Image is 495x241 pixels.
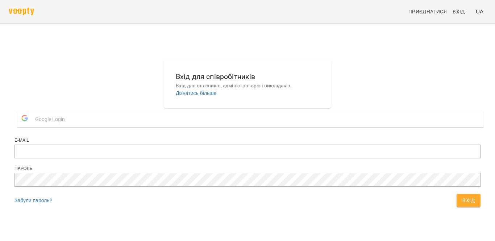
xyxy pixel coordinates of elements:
span: Вхід [453,7,465,16]
p: Вхід для власників, адміністраторів і викладачів. [176,82,319,90]
button: UA [473,5,486,18]
button: Google Login [17,111,483,127]
a: Дізнатись більше [176,90,216,96]
span: Приєднатися [408,7,447,16]
span: UA [476,8,483,15]
div: Пароль [14,166,481,172]
h6: Вхід для співробітників [176,71,319,82]
a: Вхід [450,5,473,18]
a: Приєднатися [405,5,450,18]
span: Вхід [462,196,475,205]
button: Вхід для співробітниківВхід для власників, адміністраторів і викладачів.Дізнатись більше [170,65,325,103]
button: Вхід [457,194,481,207]
span: Google Login [35,112,68,126]
a: Забули пароль? [14,198,52,203]
div: E-mail [14,137,481,144]
img: voopty.png [9,8,34,15]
